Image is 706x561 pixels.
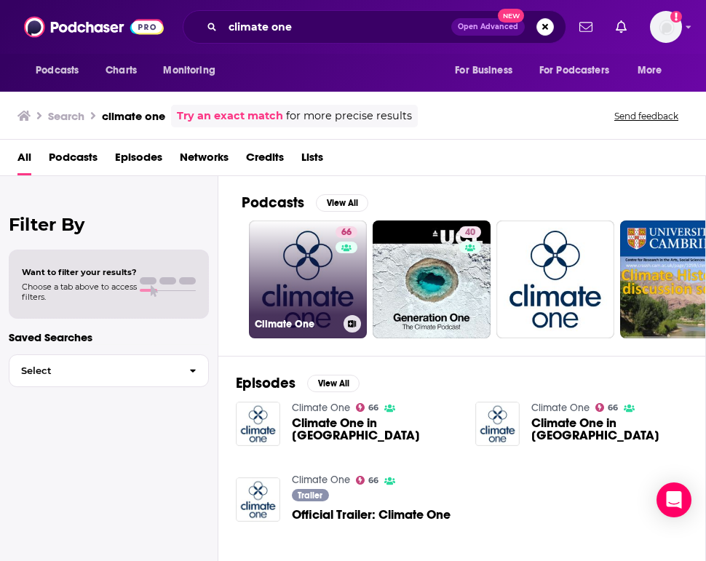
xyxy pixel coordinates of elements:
a: All [17,146,31,175]
span: Podcasts [36,60,79,81]
span: Choose a tab above to access filters. [22,282,137,302]
a: Networks [180,146,229,175]
button: open menu [25,57,98,84]
span: Want to filter your results? [22,267,137,277]
span: Climate One in [GEOGRAPHIC_DATA] [292,417,458,442]
span: 40 [465,226,475,240]
svg: Add a profile image [670,11,682,23]
img: Climate One in Paris [475,402,520,446]
a: Climate One [531,402,590,414]
a: Climate One [292,474,350,486]
h3: Search [48,109,84,123]
span: Open Advanced [458,23,518,31]
a: Credits [246,146,284,175]
input: Search podcasts, credits, & more... [223,15,451,39]
span: For Business [455,60,512,81]
button: Open AdvancedNew [451,18,525,36]
a: Climate One in Paris [531,417,697,442]
span: New [498,9,524,23]
button: Send feedback [610,110,683,122]
img: Podchaser - Follow, Share and Rate Podcasts [24,13,164,41]
img: Official Trailer: Climate One [236,477,280,522]
span: 66 [608,405,618,411]
span: for more precise results [286,108,412,124]
a: Climate One [292,402,350,414]
a: 66Climate One [249,220,367,338]
span: Charts [106,60,137,81]
button: Select [9,354,209,387]
img: Climate One in Copenhagen [236,402,280,446]
a: EpisodesView All [236,374,360,392]
a: Climate One in Copenhagen [292,417,458,442]
a: 40 [459,226,481,238]
button: View All [307,375,360,392]
a: Show notifications dropdown [574,15,598,39]
h2: Filter By [9,214,209,235]
h2: Podcasts [242,194,304,212]
span: 66 [368,477,378,484]
span: For Podcasters [539,60,609,81]
p: Saved Searches [9,330,209,344]
button: View All [316,194,368,212]
button: open menu [530,57,630,84]
button: Show profile menu [650,11,682,43]
div: Open Intercom Messenger [657,482,691,517]
a: Episodes [115,146,162,175]
a: Try an exact match [177,108,283,124]
a: 66 [356,476,379,485]
span: Trailer [298,491,322,500]
span: Climate One in [GEOGRAPHIC_DATA] [531,417,697,442]
a: Lists [301,146,323,175]
h3: climate one [102,109,165,123]
a: 66 [595,403,619,412]
a: Podcasts [49,146,98,175]
a: Official Trailer: Climate One [292,509,451,521]
div: Search podcasts, credits, & more... [183,10,566,44]
a: PodcastsView All [242,194,368,212]
span: Select [9,366,178,375]
span: 66 [341,226,352,240]
span: Logged in as alignPR [650,11,682,43]
button: open menu [627,57,681,84]
a: 66 [356,403,379,412]
a: 40 [373,220,491,338]
span: Monitoring [163,60,215,81]
button: open menu [445,57,531,84]
h3: Climate One [255,318,338,330]
a: 66 [336,226,357,238]
button: open menu [153,57,234,84]
span: 66 [368,405,378,411]
a: Charts [96,57,146,84]
a: Show notifications dropdown [610,15,632,39]
span: More [638,60,662,81]
h2: Episodes [236,374,296,392]
img: User Profile [650,11,682,43]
